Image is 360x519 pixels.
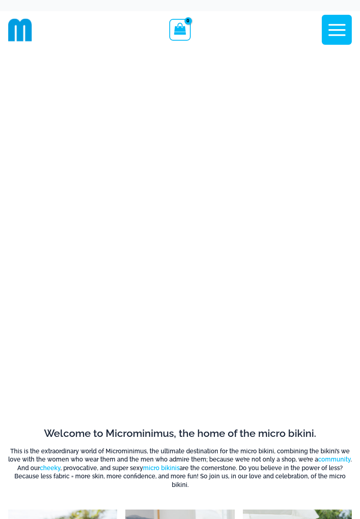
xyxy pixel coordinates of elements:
[8,447,352,489] h6: This is the extraordinary world of Microminimus, the ultimate destination for the micro bikini, c...
[318,456,351,463] a: community
[143,464,180,471] a: micro bikinis
[169,19,190,40] a: View Shopping Cart, empty
[8,18,32,42] img: cropped mm emblem
[8,427,352,440] h2: Welcome to Microminimus, the home of the micro bikini.
[40,464,60,471] a: cheeky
